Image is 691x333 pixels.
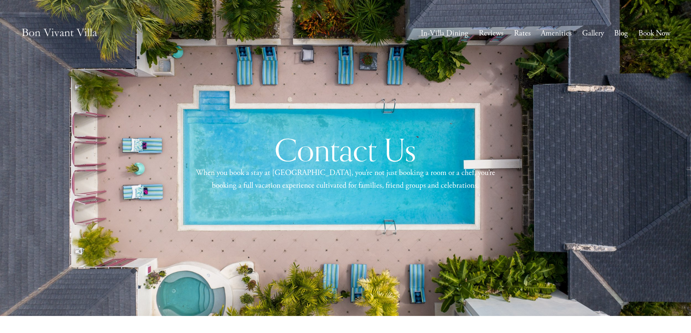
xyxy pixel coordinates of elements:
[614,26,628,41] a: Blog
[479,26,503,41] a: Reviews
[21,21,98,46] img: Caribbean Vacation Rental | Bon Vivant Villa
[541,26,572,41] a: Amenities
[211,131,480,169] h1: Contact Us
[638,26,670,41] a: Book Now
[514,26,531,41] a: Rates
[421,26,468,41] a: In-Villa Dining
[184,167,507,192] p: When you book a stay at [GEOGRAPHIC_DATA], you’re not just booking a room or a chef, you’re booki...
[582,26,604,41] a: Gallery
